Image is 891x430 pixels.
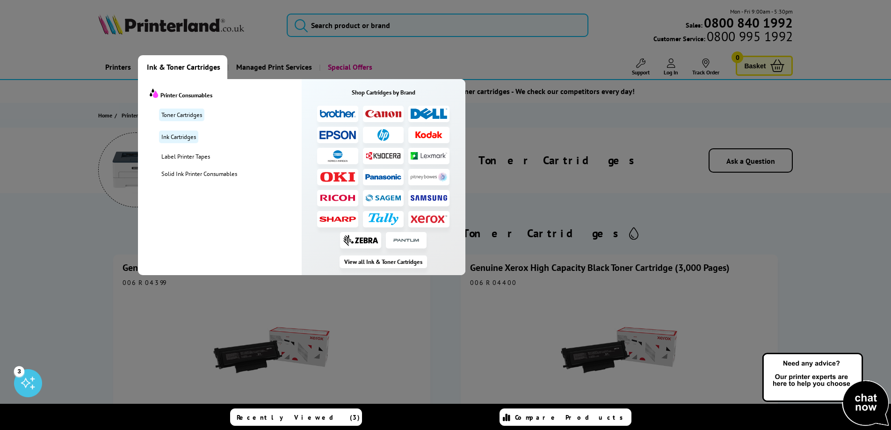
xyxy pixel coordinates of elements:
[14,366,24,376] div: 3
[147,55,220,79] span: Ink & Toner Cartridges
[302,88,465,96] div: Shop Cartridges by Brand
[369,213,398,225] img: Tally Ink and Toner Cartridges
[319,109,356,118] img: Brother Ink and Toner Cartridges
[159,153,302,160] a: Label Printer Tapes
[365,151,402,160] img: Kyocera Ink and Toner Cartridges
[343,234,378,246] img: Zebra ribbons
[319,131,356,139] img: Epson Ink and Toner Cartridges
[365,174,402,180] img: Panasonic Ink and Toner Cartridges
[411,195,447,201] img: Samsung Toner Cartridges
[138,55,227,79] a: Ink & Toner Cartridges
[411,173,447,182] img: Pitney Bowes Ink and Toner Cartridges
[365,194,402,202] img: Sagem Ink and Toner Cartridges
[340,255,427,268] a: View all Ink & Toner Cartridges
[328,150,348,162] img: Konica Minolta Ink and Toner Cartridges
[411,215,447,223] img: Xerox Ink and Toner Cartridges
[319,217,356,222] img: Sharp consumables
[159,109,204,121] a: Toner Cartridges
[150,88,302,99] div: Printer Consumables
[411,131,447,138] img: Kodak Ink and Toner Cartridges
[391,234,421,246] img: Pantum Toner Cartridges
[159,131,198,143] a: Ink Cartridges
[237,413,360,422] span: Recently Viewed (3)
[319,195,356,201] img: Ricoh Ink and Toner Cartridges
[411,108,447,120] img: Dell Ink and Toner Cartridges
[365,110,402,117] img: Canon Ink and Toner Cartridges
[230,408,362,426] a: Recently Viewed (3)
[500,408,631,426] a: Compare Products
[319,172,356,182] img: OKI Ink and Toner Cartridges
[515,413,628,422] span: Compare Products
[159,170,302,178] a: Solid Ink Printer Consumables
[411,152,447,159] img: Lexmark Ink and Toner Cartridges
[760,351,891,428] img: Open Live Chat window
[377,129,389,141] img: Hp Ink and Toner Cartridges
